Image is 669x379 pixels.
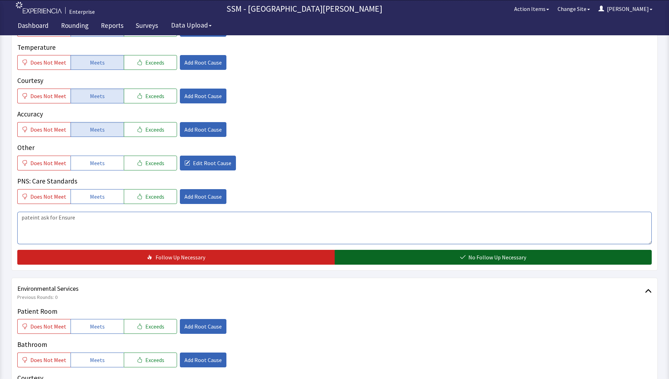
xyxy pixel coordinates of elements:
span: Exceeds [145,92,164,100]
button: Does Not Meet [17,122,71,137]
span: Add Root Cause [184,92,222,100]
p: PNS: Care Standards [17,176,652,186]
p: Accuracy [17,109,652,119]
button: [PERSON_NAME] [594,2,657,16]
button: Meets [71,189,124,204]
p: SSM - [GEOGRAPHIC_DATA][PERSON_NAME] [98,3,510,14]
span: Edit Root Cause [193,159,231,167]
button: Meets [71,156,124,170]
span: Does Not Meet [30,192,66,201]
a: Dashboard [12,18,54,35]
span: Meets [90,322,105,331]
button: Add Root Cause [180,353,226,367]
span: Follow Up Necessary [156,253,205,261]
div: Enterprise [69,7,95,16]
button: Does Not Meet [17,89,71,103]
button: Does Not Meet [17,353,71,367]
span: Exceeds [145,192,164,201]
button: Exceeds [124,89,177,103]
span: Exceeds [145,125,164,134]
span: Add Root Cause [184,192,222,201]
span: Meets [90,125,105,134]
button: Add Root Cause [180,319,226,334]
button: Add Root Cause [180,55,226,70]
span: Does Not Meet [30,356,66,364]
button: Meets [71,319,124,334]
button: Does Not Meet [17,55,71,70]
p: Patient Room [17,306,652,317]
button: Does Not Meet [17,189,71,204]
a: Surveys [130,18,163,35]
p: Bathroom [17,339,652,350]
span: Environmental Services [17,284,645,294]
span: Meets [90,356,105,364]
span: Exceeds [145,159,164,167]
p: Courtesy [17,76,652,86]
button: Exceeds [124,122,177,137]
button: Edit Root Cause [180,156,236,170]
button: Add Root Cause [180,189,226,204]
span: Meets [90,192,105,201]
span: No Follow Up Necessary [468,253,526,261]
button: Meets [71,89,124,103]
span: Does Not Meet [30,125,66,134]
button: Exceeds [124,353,177,367]
span: Exceeds [145,356,164,364]
button: Exceeds [124,189,177,204]
button: Does Not Meet [17,319,71,334]
button: Action Items [510,2,553,16]
button: Exceeds [124,319,177,334]
span: Meets [90,92,105,100]
span: Does Not Meet [30,322,66,331]
a: Rounding [56,18,94,35]
span: Add Root Cause [184,125,222,134]
span: Add Root Cause [184,58,222,67]
img: experiencia_logo.png [16,2,62,13]
button: Exceeds [124,156,177,170]
button: Change Site [553,2,594,16]
button: Data Upload [167,19,216,32]
button: No Follow Up Necessary [335,250,652,265]
span: Does Not Meet [30,159,66,167]
span: Does Not Meet [30,58,66,67]
span: Add Root Cause [184,356,222,364]
button: Add Root Cause [180,122,226,137]
button: Follow Up Necessary [17,250,335,265]
button: Exceeds [124,55,177,70]
span: Previous Rounds: 0 [17,294,645,301]
span: Exceeds [145,322,164,331]
p: Temperature [17,42,652,53]
p: Other [17,143,652,153]
span: Does Not Meet [30,92,66,100]
span: Exceeds [145,58,164,67]
button: Meets [71,353,124,367]
span: Meets [90,58,105,67]
button: Meets [71,122,124,137]
button: Does Not Meet [17,156,71,170]
button: Add Root Cause [180,89,226,103]
span: Meets [90,159,105,167]
a: Reports [96,18,129,35]
button: Meets [71,55,124,70]
span: Add Root Cause [184,322,222,331]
